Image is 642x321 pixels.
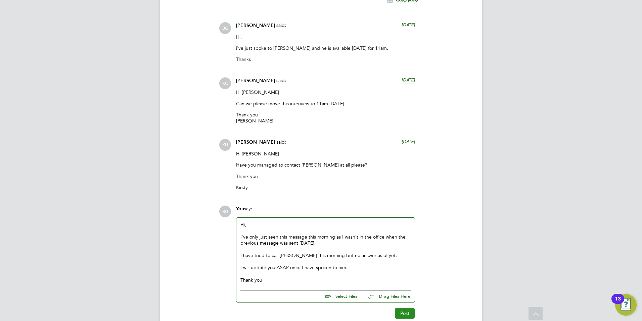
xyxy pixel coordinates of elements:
[236,139,275,145] span: [PERSON_NAME]
[402,22,415,28] span: [DATE]
[276,22,286,28] span: said:
[219,22,231,34] span: BG
[236,173,415,179] p: Thank you
[402,77,415,83] span: [DATE]
[276,77,286,83] span: said:
[240,264,411,271] div: I will update you ASAP once I have spoken to him.
[236,101,415,107] p: Can we please move this interview to 11am [DATE].
[240,277,411,283] div: Thank you
[236,34,415,40] p: Hi,
[236,206,244,212] span: You
[236,184,415,190] p: Kirsty
[240,234,411,246] div: I've only just seen this message this morning as I wasn't in the office when the previous message...
[236,45,415,51] p: i've just spoke to [PERSON_NAME] and he is available [DATE] for 11am.
[236,78,275,83] span: [PERSON_NAME]
[615,299,621,308] div: 13
[276,139,286,145] span: said:
[363,290,411,304] button: Drag Files Here
[240,222,411,283] div: Hi,
[236,56,415,62] p: Thanks
[219,139,231,151] span: KH
[236,89,415,95] p: Hi [PERSON_NAME]
[615,294,637,316] button: Open Resource Center, 13 new notifications
[236,151,415,157] p: Hi [PERSON_NAME]
[402,139,415,144] span: [DATE]
[236,112,415,124] p: Thank you [PERSON_NAME]
[219,77,231,89] span: KC
[240,252,411,258] div: I have tried to call [PERSON_NAME] this morning but no answer as of yet.
[219,206,231,217] span: BG
[236,206,415,217] div: say:
[395,308,415,319] button: Post
[236,23,275,28] span: [PERSON_NAME]
[236,162,415,168] p: Have you managed to contact [PERSON_NAME] at all please?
